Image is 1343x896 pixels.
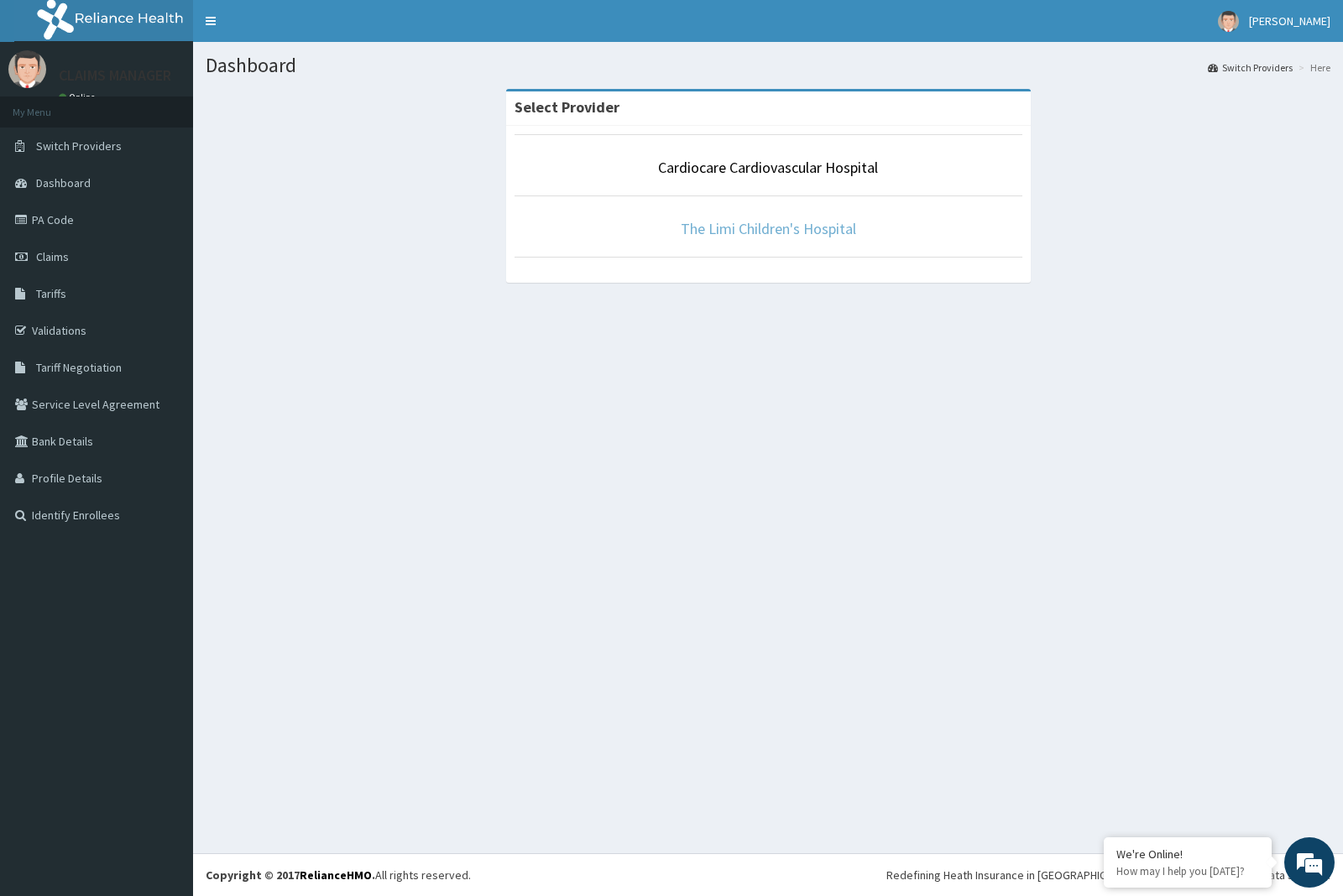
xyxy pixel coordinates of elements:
[206,867,375,883] strong: Copyright © 2017 .
[59,68,171,83] p: CLAIMS MANAGER
[36,249,69,264] span: Claims
[36,175,91,190] span: Dashboard
[1208,60,1293,75] a: Switch Providers
[206,55,1330,76] h1: Dashboard
[658,158,878,177] a: Cardiocare Cardiovascular Hospital
[8,50,46,88] img: User Image
[36,360,122,375] span: Tariff Negotiation
[36,138,122,154] span: Switch Providers
[886,867,1330,883] div: Redefining Heath Insurance in [GEOGRAPHIC_DATA] using Telemedicine and Data Science!
[1249,13,1330,29] span: [PERSON_NAME]
[1116,847,1259,862] div: We're Online!
[59,91,99,103] a: Online
[1218,11,1239,32] img: User Image
[36,286,66,301] span: Tariffs
[300,867,372,883] a: RelianceHMO
[1294,60,1330,75] li: Here
[515,97,619,117] strong: Select Provider
[1116,864,1259,878] p: How may I help you today?
[681,219,856,238] a: The Limi Children's Hospital
[193,853,1343,896] footer: All rights reserved.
